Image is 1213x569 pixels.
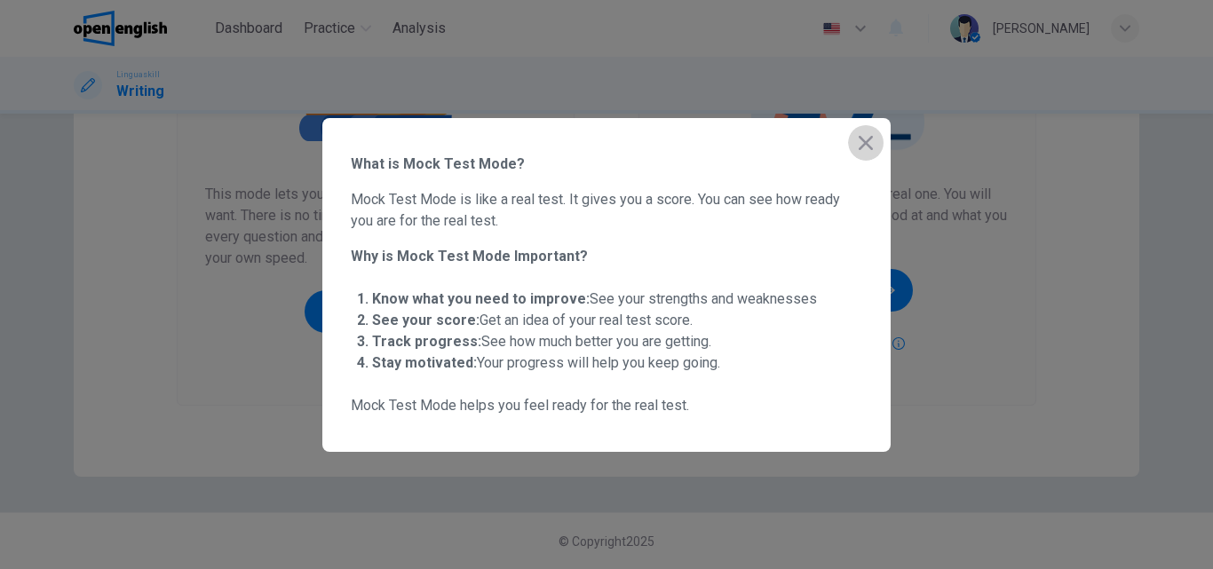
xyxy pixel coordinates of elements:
[372,354,720,371] span: Your progress will help you keep going.
[351,189,862,232] span: Mock Test Mode is like a real test. It gives you a score. You can see how ready you are for the r...
[351,154,862,175] span: What is Mock Test Mode?
[351,395,862,416] span: Mock Test Mode helps you feel ready for the real test.
[372,333,711,350] span: See how much better you are getting.
[372,312,480,328] strong: See your score:
[372,312,693,328] span: Get an idea of your real test score.
[372,290,590,307] strong: Know what you need to improve:
[372,290,817,307] span: See your strengths and weaknesses
[351,246,862,267] span: Why is Mock Test Mode Important?
[372,354,477,371] strong: Stay motivated:
[372,333,481,350] strong: Track progress:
